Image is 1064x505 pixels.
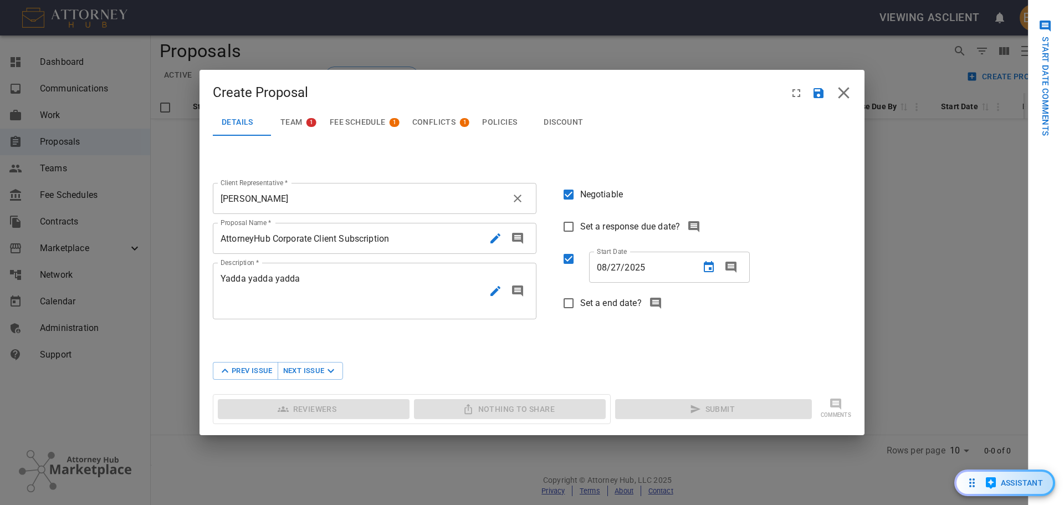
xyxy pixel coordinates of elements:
[507,227,529,249] span: Save proposal to add comments
[580,188,623,201] span: Negotiable
[460,118,469,127] span: 1
[615,399,812,420] span: Fill out required fields to submit.
[611,262,621,273] span: Day
[544,118,583,127] span: Discount
[607,262,611,273] span: /
[213,362,278,380] button: Prev Issue
[720,256,742,278] span: Save proposal to add comments
[580,220,681,233] span: Set a response due date?
[278,362,344,380] button: Next Issue
[597,247,627,256] label: Start Date
[306,118,316,127] span: 1
[221,272,484,310] textarea: Yadda yadda yadda
[807,82,830,104] button: Save
[785,82,807,104] button: full screen
[221,258,259,267] label: Description
[830,79,858,107] button: close
[213,84,308,102] h5: Create Proposal
[221,178,288,187] label: Client Representative
[390,118,399,127] span: 1
[507,280,529,302] span: Save proposal to add comments
[222,118,253,127] span: Details
[414,399,606,420] span: No unshared changes or comments
[621,262,625,273] span: /
[597,262,607,273] span: Month
[698,256,720,278] button: Choose date, selected date is Aug 27, 2025
[785,85,807,99] span: Fullscreen
[412,118,456,127] span: Conflicts
[484,227,507,249] span: Edit
[625,262,645,273] span: Year
[830,85,851,99] span: Close
[807,85,830,99] span: Save changes (just for yourself)
[280,118,303,127] span: Team
[482,118,517,127] span: Policies
[644,292,667,314] span: Save proposal to add comments
[821,411,851,420] span: Comments
[218,399,410,420] span: Save proposal to add reviewers.
[683,221,705,231] span: Save proposal to add comments
[330,118,386,127] span: Fee Schedule
[484,280,507,302] span: Edit
[580,297,642,310] span: Set a end date?
[821,393,851,420] div: Save proposal to enable commenting
[507,187,529,210] span: Remove Client
[221,218,271,227] label: Proposal Name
